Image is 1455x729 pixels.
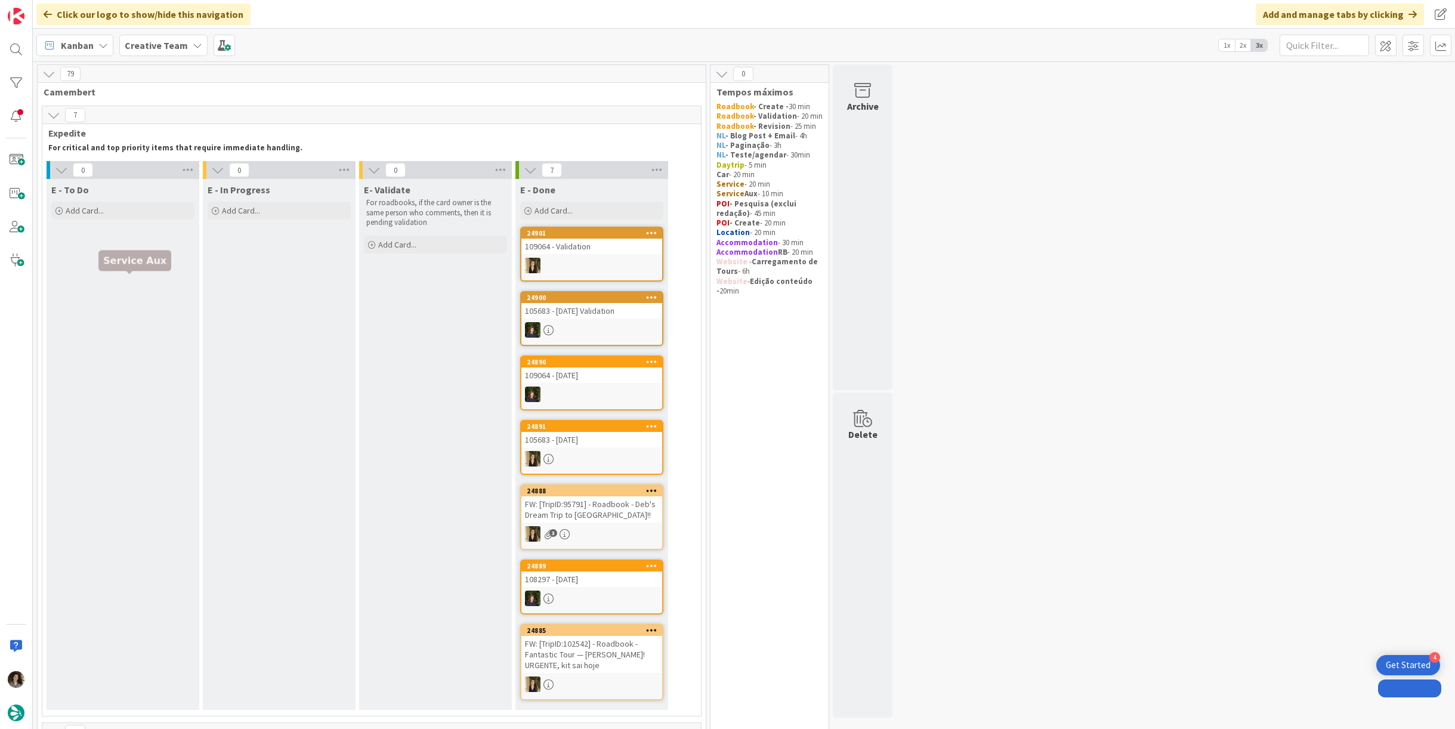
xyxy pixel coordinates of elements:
[366,198,505,227] p: For roadbooks, if the card owner is the same person who comments, then it is pending validation
[385,163,406,177] span: 0
[1251,39,1267,51] span: 3x
[716,247,778,257] strong: Accommodation
[521,496,662,523] div: FW: [TripID:95791] - Roadbook - Deb's Dream Trip to [GEOGRAPHIC_DATA]!!
[36,4,251,25] div: Click our logo to show/hide this navigation
[525,322,540,338] img: MC
[73,163,93,177] span: 0
[229,163,249,177] span: 0
[521,591,662,606] div: MC
[48,127,686,139] span: Expedite
[716,248,823,257] p: - 20 min
[716,131,823,141] p: - 4h
[716,150,725,160] strong: NL
[60,67,81,81] span: 79
[716,179,745,189] strong: Service
[521,367,662,383] div: 109064 - [DATE]
[745,189,758,199] strong: Aux
[521,526,662,542] div: SP
[521,357,662,383] div: 24890109064 - [DATE]
[527,487,662,495] div: 24888
[716,218,730,228] strong: POI
[1376,655,1440,675] div: Open Get Started checklist, remaining modules: 4
[716,257,823,277] p: - - 6h
[521,636,662,673] div: FW: [TripID:102542] - Roadbook - Fantastic Tour — [PERSON_NAME]! URGENTE, kit sai hoje
[716,169,729,180] strong: Car
[525,526,540,542] img: SP
[51,184,89,196] span: E - To Do
[725,150,786,160] strong: - Teste/agendar
[521,239,662,254] div: 109064 - Validation
[535,205,573,216] span: Add Card...
[521,292,662,319] div: 24900105683 - [DATE] Validation
[716,121,753,131] strong: Roadbook
[125,39,188,51] b: Creative Team
[521,561,662,572] div: 24889
[521,228,662,254] div: 24901109064 - Validation
[549,529,557,537] span: 3
[521,303,662,319] div: 105683 - [DATE] Validation
[1280,35,1369,56] input: Quick Filter...
[716,189,823,199] p: - 10 min
[521,486,662,496] div: 24888
[716,180,823,189] p: - 20 min
[521,228,662,239] div: 24901
[778,247,787,257] strong: RB
[716,101,753,112] strong: Roadbook
[716,228,823,237] p: - 20 min
[65,108,85,122] span: 7
[521,432,662,447] div: 105683 - [DATE]
[364,184,410,196] span: E- Validate
[61,38,94,52] span: Kanban
[525,258,540,273] img: SP
[716,122,823,131] p: - 25 min
[716,150,823,160] p: - 30min
[521,486,662,523] div: 24888FW: [TripID:95791] - Roadbook - Deb's Dream Trip to [GEOGRAPHIC_DATA]!!
[48,143,302,153] strong: For critical and top priority items that require immediate handling.
[527,358,662,366] div: 24890
[716,160,823,170] p: - 5 min
[725,131,795,141] strong: - Blog Post + Email
[1219,39,1235,51] span: 1x
[847,99,879,113] div: Archive
[521,258,662,273] div: SP
[1429,652,1440,663] div: 4
[521,451,662,467] div: SP
[716,199,798,218] strong: - Pesquisa (exclui redação)
[716,170,823,180] p: - 20 min
[521,387,662,402] div: MC
[716,218,823,228] p: - 20 min
[527,626,662,635] div: 24885
[521,561,662,587] div: 24889108297 - [DATE]
[848,427,878,441] div: Delete
[716,277,823,296] p: - 20min
[733,67,753,81] span: 0
[521,572,662,587] div: 108297 - [DATE]
[521,322,662,338] div: MC
[716,227,750,237] strong: Location
[716,199,823,219] p: - 45 min
[208,184,270,196] span: E - In Progress
[103,255,166,266] h5: Service Aux
[753,121,790,131] strong: - Revision
[525,387,540,402] img: MC
[716,160,745,170] strong: Daytrip
[716,276,747,286] strong: Website
[521,625,662,636] div: 24885
[753,111,797,121] strong: - Validation
[716,131,725,141] strong: NL
[542,163,562,177] span: 7
[521,292,662,303] div: 24900
[716,238,823,248] p: - 30 min
[716,140,725,150] strong: NL
[521,421,662,432] div: 24891
[521,677,662,692] div: SP
[716,199,730,209] strong: POI
[753,101,789,112] strong: - Create -
[716,112,823,121] p: - 20 min
[527,294,662,302] div: 24900
[525,451,540,467] img: SP
[66,205,104,216] span: Add Card...
[521,357,662,367] div: 24890
[716,257,747,267] strong: Website
[378,239,416,250] span: Add Card...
